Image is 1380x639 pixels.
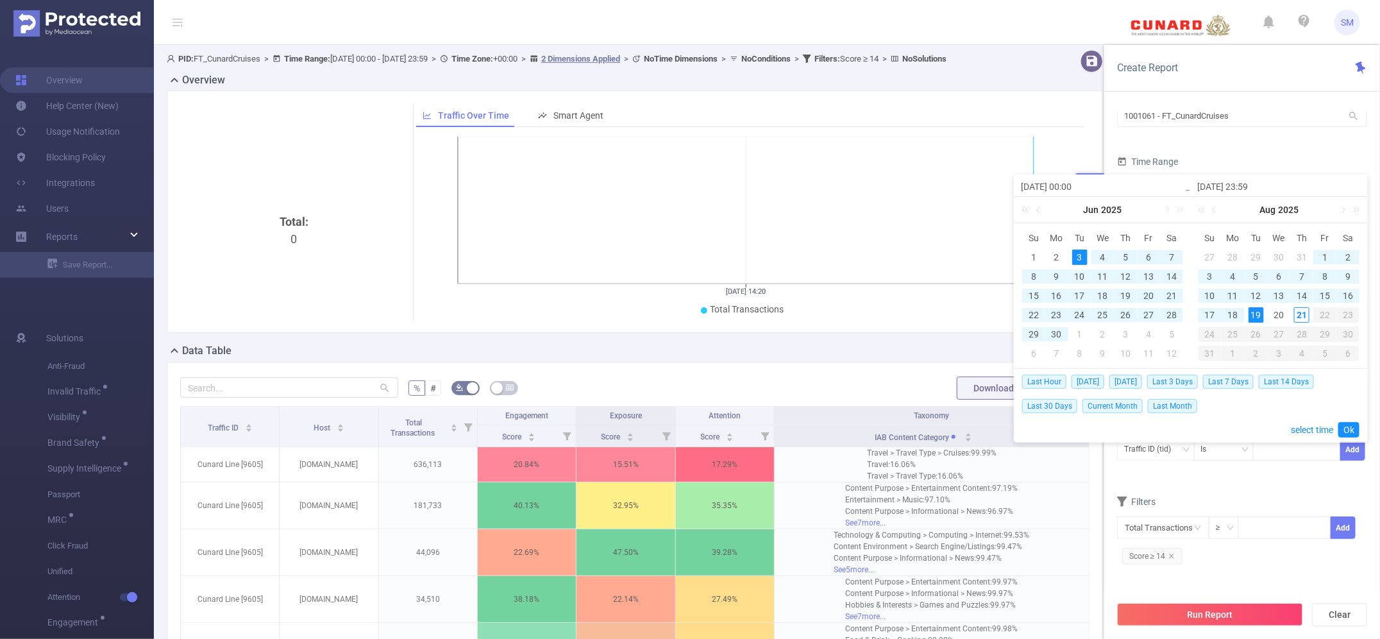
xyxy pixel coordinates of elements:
td: June 24, 2025 [1068,305,1091,325]
u: 2 Dimensions Applied [541,54,620,64]
a: Overview [15,67,83,93]
span: Total Transactions [710,304,784,314]
b: Filters : [814,54,840,64]
b: No Time Dimensions [644,54,718,64]
td: June 19, 2025 [1114,286,1137,305]
button: Run Report [1117,603,1303,626]
div: 1 [1317,250,1333,265]
span: Sa [1160,232,1183,244]
a: Blocking Policy [15,144,106,170]
div: 4 [1095,250,1110,265]
input: End date [1197,179,1361,194]
span: > [260,54,273,64]
span: Click Fraud [47,533,154,559]
td: August 7, 2025 [1290,267,1313,286]
span: Tu [1068,232,1091,244]
td: August 16, 2025 [1336,286,1359,305]
div: 10 [1072,269,1088,284]
div: 30 [1336,327,1359,342]
b: PID: [178,54,194,64]
th: Mon [1045,228,1068,248]
td: June 4, 2025 [1091,248,1115,267]
div: 1 [1072,327,1088,342]
div: 29 [1313,327,1336,342]
span: SM [1341,10,1354,35]
span: [DATE] [1109,375,1142,389]
td: July 30, 2025 [1268,248,1291,267]
td: August 29, 2025 [1313,325,1336,344]
a: Last year (Control + left) [1195,197,1212,223]
div: 31 [1294,250,1309,265]
div: 7 [1164,250,1179,265]
td: August 24, 2025 [1199,325,1222,344]
th: Sat [1336,228,1359,248]
span: Smart Agent [554,110,604,121]
td: June 25, 2025 [1091,305,1115,325]
td: June 5, 2025 [1114,248,1137,267]
th: Thu [1114,228,1137,248]
div: 13 [1141,269,1156,284]
span: Last 30 Days [1022,399,1077,413]
td: June 30, 2025 [1045,325,1068,344]
td: June 17, 2025 [1068,286,1091,305]
th: Wed [1091,228,1115,248]
div: 2 [1245,346,1268,361]
td: June 23, 2025 [1045,305,1068,325]
span: % [414,383,420,393]
td: June 27, 2025 [1137,305,1160,325]
span: Time Range [1117,157,1178,167]
div: 2 [1095,327,1110,342]
a: Previous month (PageUp) [1033,197,1045,223]
td: July 31, 2025 [1290,248,1313,267]
div: 11 [1095,269,1110,284]
div: 31 [1199,346,1222,361]
a: Next month (PageDown) [1337,197,1349,223]
div: 9 [1095,346,1110,361]
div: 0 [185,213,403,429]
td: August 12, 2025 [1245,286,1268,305]
div: 12 [1118,269,1133,284]
td: August 26, 2025 [1245,325,1268,344]
div: 5 [1249,269,1264,284]
span: Visibility [47,413,85,422]
div: 7 [1294,269,1309,284]
th: Wed [1268,228,1291,248]
span: Total Transactions [391,418,437,438]
span: Current Month [1082,399,1143,413]
td: June 6, 2025 [1137,248,1160,267]
div: 12 [1164,346,1179,361]
td: August 19, 2025 [1245,305,1268,325]
div: 3 [1072,250,1088,265]
span: MRC [47,515,71,524]
th: Mon [1222,228,1245,248]
td: September 1, 2025 [1222,344,1245,363]
div: 6 [1271,269,1286,284]
td: August 8, 2025 [1313,267,1336,286]
span: Mo [1222,232,1245,244]
a: 2025 [1277,197,1300,223]
td: July 7, 2025 [1045,344,1068,363]
div: 6 [1141,250,1156,265]
div: 17 [1072,288,1088,303]
td: June 8, 2025 [1022,267,1045,286]
div: 5 [1313,346,1336,361]
i: icon: down [1241,446,1249,455]
b: Time Range: [284,54,330,64]
div: 11 [1225,288,1241,303]
div: 8 [1072,346,1088,361]
div: 22 [1313,307,1336,323]
a: Reports [46,224,78,250]
span: Supply Intelligence [47,464,126,473]
div: 19 [1249,307,1264,323]
div: Sort [245,422,253,430]
td: August 18, 2025 [1222,305,1245,325]
a: Jun [1082,197,1100,223]
div: 21 [1294,307,1309,323]
span: Engagement [47,618,103,627]
div: 28 [1225,250,1241,265]
div: 4 [1225,269,1241,284]
td: June 13, 2025 [1137,267,1160,286]
td: July 27, 2025 [1199,248,1222,267]
div: 15 [1026,288,1041,303]
div: 16 [1340,288,1356,303]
